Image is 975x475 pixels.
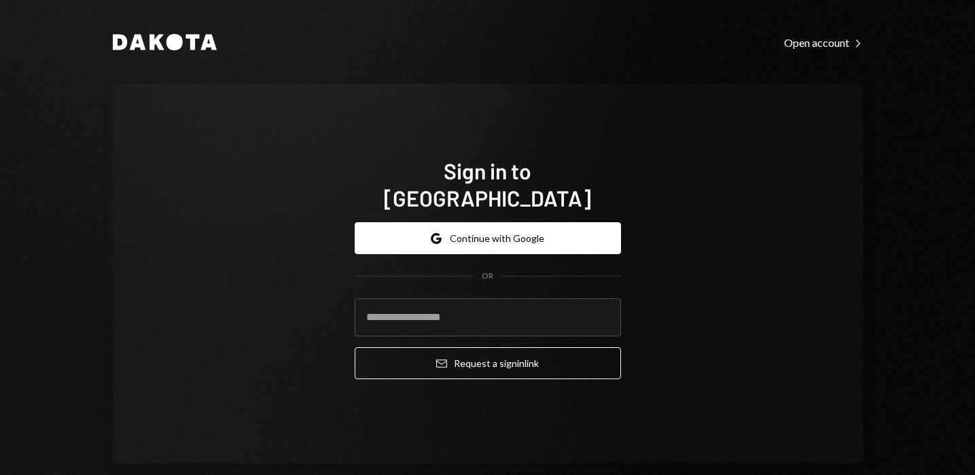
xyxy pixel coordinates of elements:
[355,347,621,379] button: Request a signinlink
[784,36,863,50] div: Open account
[355,157,621,211] h1: Sign in to [GEOGRAPHIC_DATA]
[482,270,493,282] div: OR
[355,222,621,254] button: Continue with Google
[784,35,863,50] a: Open account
